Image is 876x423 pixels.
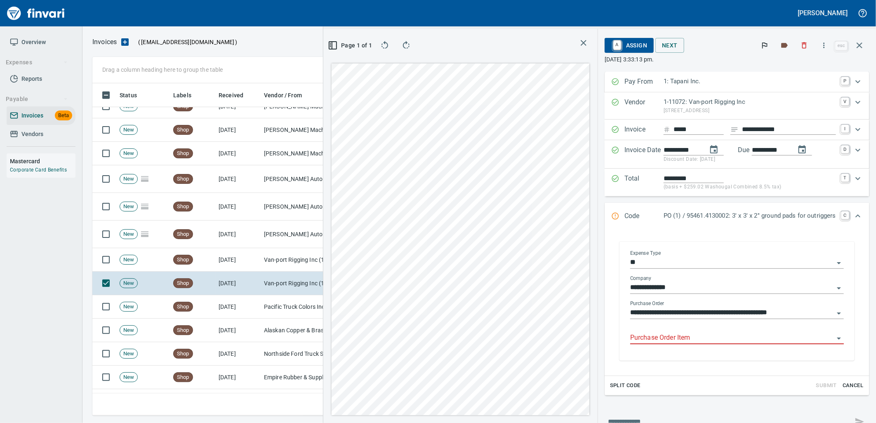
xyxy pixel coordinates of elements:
button: Split Code [608,379,643,392]
button: Upload an Invoice [117,37,133,47]
button: Open [833,333,845,344]
span: Received [219,90,254,100]
td: [PERSON_NAME] Machinery Inc (1-10774) [261,142,343,165]
span: Pages Split [138,230,152,237]
p: Discount Date: [DATE] [664,155,836,164]
span: Shop [174,256,193,264]
td: [PERSON_NAME] Machinery Co (1-10794) [261,389,343,413]
a: I [841,125,849,133]
td: Pacific Truck Colors Inc (1-10769) [261,295,343,319]
span: New [120,150,137,157]
p: Invoice Date [624,145,664,164]
td: Van-port Rigging Inc (1-11072) [261,248,343,272]
button: [PERSON_NAME] [796,7,850,19]
span: Reports [21,74,42,84]
p: Invoice [624,125,664,135]
button: Discard [795,36,813,54]
span: Shop [174,374,193,381]
label: Expense Type [630,251,661,256]
svg: Invoice description [730,125,739,134]
a: A [613,40,621,49]
td: [PERSON_NAME] Auto Parts (1-23030) [261,165,343,193]
span: Overview [21,37,46,47]
div: Expand [605,169,869,196]
td: [DATE] [215,142,261,165]
button: More [815,36,833,54]
span: Pages Split [138,175,152,182]
button: Flag [756,36,774,54]
p: Code [624,211,664,222]
p: 1: Tapani Inc. [664,77,836,86]
a: Vendors [7,125,75,143]
a: Reports [7,70,75,88]
p: Total [624,174,664,191]
td: [DATE] [215,118,261,142]
button: change date [704,140,724,160]
div: Expand [605,203,869,230]
h6: Mastercard [10,157,75,166]
button: AAssign [605,38,654,53]
button: Cancel [840,379,866,392]
span: Status [120,90,137,100]
td: [PERSON_NAME] Auto Parts (1-23030) [261,193,343,221]
button: Open [833,308,845,319]
span: Expenses [6,57,68,68]
button: Payable [2,92,71,107]
a: C [841,211,849,219]
a: InvoicesBeta [7,106,75,125]
td: [PERSON_NAME] Auto Parts (1-23030) [261,221,343,248]
span: Close invoice [833,35,869,55]
button: Open [833,282,845,294]
span: New [120,303,137,311]
span: New [120,230,137,238]
div: Expand [605,230,869,395]
td: [PERSON_NAME] Machinery Inc (1-10774) [261,118,343,142]
p: (basis + $259.02 Washougal Combined 8.5% tax) [664,183,836,191]
span: Shop [174,350,193,358]
span: Labels [173,90,202,100]
span: New [120,280,137,287]
div: Expand [605,120,869,140]
span: New [120,256,137,264]
label: Purchase Order [630,301,664,306]
span: Shop [174,280,193,287]
button: Page 1 of 1 [330,38,372,53]
svg: Invoice number [664,125,670,134]
span: Assign [611,38,647,52]
span: New [120,126,137,134]
td: [DATE] [215,319,261,342]
div: Expand [605,92,869,120]
span: Vendor / From [264,90,302,100]
p: Invoices [92,37,117,47]
td: [DATE] [215,165,261,193]
p: [DATE] 3:33:13 pm. [605,55,869,63]
span: Labels [173,90,191,100]
button: change due date [792,140,812,160]
a: Overview [7,33,75,52]
td: [DATE] [215,221,261,248]
span: Invoices [21,110,43,121]
button: Labels [775,36,794,54]
span: Split Code [610,381,641,390]
div: Expand [605,140,869,169]
button: Open [833,257,845,269]
nav: breadcrumb [92,37,117,47]
span: Shop [174,203,193,211]
span: New [120,175,137,183]
img: Finvari [5,3,67,23]
span: Cancel [842,381,864,390]
span: Shop [174,150,193,157]
a: T [841,174,849,182]
span: Page 1 of 1 [333,40,369,51]
span: Next [662,40,678,51]
a: esc [835,41,848,50]
td: [DATE] [215,248,261,272]
span: Pages Split [138,203,152,209]
p: 1-11072: Van-port Rigging Inc [664,97,836,107]
p: Pay From [624,77,664,87]
td: [DATE] [215,193,261,221]
span: New [120,203,137,211]
span: New [120,374,137,381]
td: [DATE] [215,295,261,319]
